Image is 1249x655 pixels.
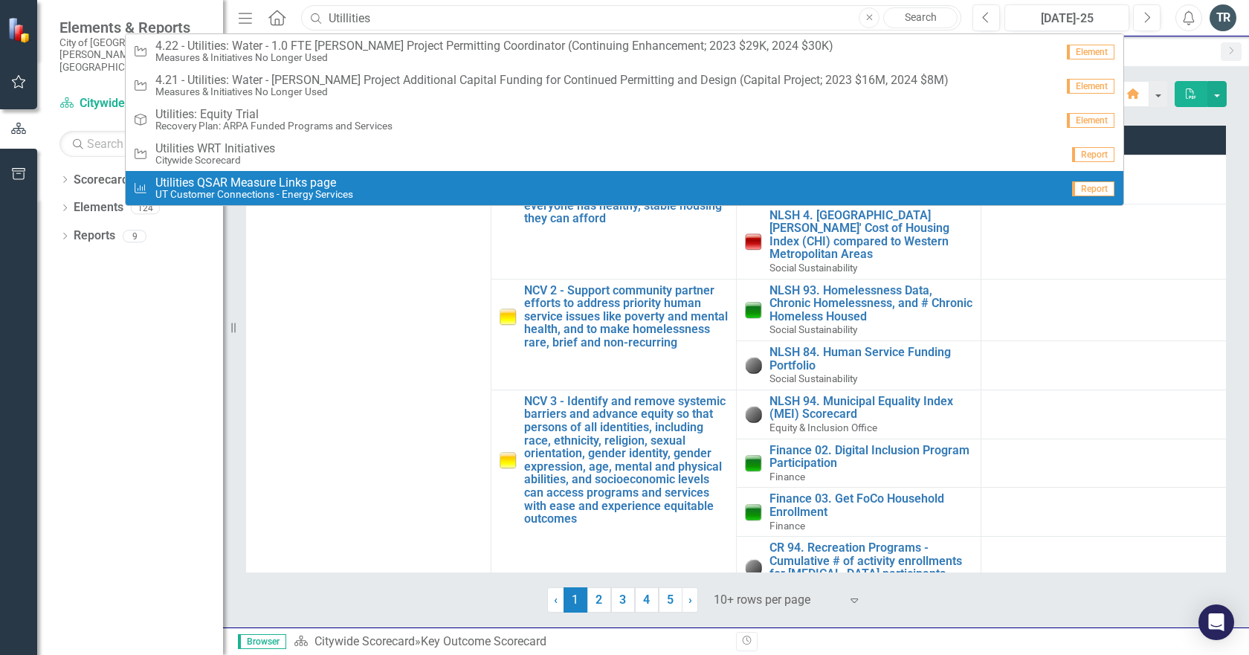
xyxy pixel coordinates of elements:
[1072,147,1114,162] span: Report
[769,284,974,323] a: NLSH 93. Homelessness Data, Chronic Homelessness, and # Chronic Homeless Housed
[769,262,857,274] span: Social Sustainability
[744,405,762,423] img: No Information
[499,308,517,326] img: Caution
[564,587,587,613] span: 1
[524,160,729,225] a: NCV 1 - Increase housing supply, type, choice and affordability to address inequities in housing ...
[74,228,115,245] a: Reports
[524,395,729,526] a: NCV 3 - Identify and remove systemic barriers and advance equity so that persons of all identitie...
[659,587,682,613] a: 5
[1072,181,1114,196] span: Report
[155,120,393,132] small: Recovery Plan: ARPA Funded Programs and Services
[769,520,805,532] span: Finance
[554,593,558,607] span: ‹
[155,142,275,155] span: Utilities WRT Initiatives
[769,492,974,518] a: Finance 03. Get FoCo Household Enrollment
[744,558,762,576] img: No Information
[123,230,146,242] div: 9
[883,7,958,28] a: Search
[769,395,974,421] a: NLSH 94. Municipal Equality Index (MEI) Scorecard
[155,155,275,166] small: Citywide Scorecard
[769,323,857,335] span: Social Sustainability
[59,19,208,36] span: Elements & Reports
[635,587,659,613] a: 4
[74,199,123,216] a: Elements
[155,86,949,97] small: Measures & Initiatives No Longer Used
[587,587,611,613] a: 2
[421,634,546,648] div: Key Outcome Scorecard
[744,233,762,251] img: Below Plan
[301,5,961,31] input: Search ClearPoint...
[155,74,949,87] span: 4.21 - Utilities: Water - [PERSON_NAME] Project Additional Capital Funding for Continued Permitti...
[769,541,974,581] a: CR 94. Recreation Programs - Cumulative # of activity enrollments for [MEDICAL_DATA] participants
[59,95,208,112] a: Citywide Scorecard
[769,372,857,384] span: Social Sustainability
[155,189,353,200] small: UT Customer Connections - Energy Services
[769,471,805,483] span: Finance
[1067,45,1114,59] span: Element
[688,593,692,607] span: ›
[74,172,135,189] a: Scorecards
[155,108,393,121] span: Utilities: Equity Trial
[744,503,762,521] img: On Target
[59,36,208,73] small: City of [GEOGRAPHIC_DATA][PERSON_NAME], [GEOGRAPHIC_DATA]
[294,633,725,651] div: »
[126,171,1123,205] a: Utilities QSAR Measure Links pageUT Customer Connections - Energy ServicesReport
[126,68,1123,103] a: 4.21 - Utilities: Water - [PERSON_NAME] Project Additional Capital Funding for Continued Permitti...
[1010,10,1124,28] div: [DATE]-25
[1067,79,1114,94] span: Element
[499,451,517,469] img: Caution
[7,17,33,43] img: ClearPoint Strategy
[769,422,877,433] span: Equity & Inclusion Office
[1067,113,1114,128] span: Element
[1198,604,1234,640] div: Open Intercom Messenger
[611,587,635,613] a: 3
[126,103,1123,137] a: Utilities: Equity TrialRecovery Plan: ARPA Funded Programs and ServicesElement
[524,284,729,349] a: NCV 2 - Support community partner efforts to address priority human service issues like poverty a...
[744,356,762,374] img: No Information
[1004,4,1129,31] button: [DATE]-25
[131,201,160,214] div: 124
[769,444,974,470] a: Finance 02. Digital Inclusion Program Participation
[769,346,974,372] a: NLSH 84. Human Service Funding Portfolio
[238,634,286,649] span: Browser
[314,634,415,648] a: Citywide Scorecard
[744,301,762,319] img: On Target
[155,176,353,190] span: Utilities QSAR Measure Links page
[155,39,833,53] span: 4.22 - Utilities: Water - 1.0 FTE [PERSON_NAME] Project Permitting Coordinator (Continuing Enhanc...
[126,34,1123,68] a: 4.22 - Utilities: Water - 1.0 FTE [PERSON_NAME] Project Permitting Coordinator (Continuing Enhanc...
[769,209,974,261] a: NLSH 4. [GEOGRAPHIC_DATA][PERSON_NAME]' Cost of Housing Index (CHI) compared to Western Metropoli...
[126,137,1123,171] a: Utilities WRT InitiativesCitywide ScorecardReport
[59,131,208,157] input: Search Below...
[744,454,762,472] img: On Target
[155,52,833,63] small: Measures & Initiatives No Longer Used
[1210,4,1236,31] button: TR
